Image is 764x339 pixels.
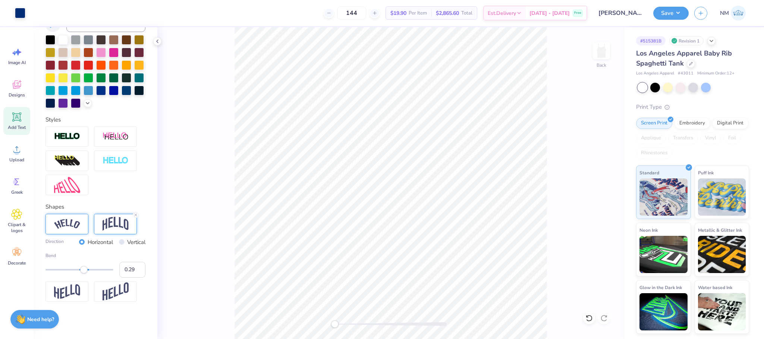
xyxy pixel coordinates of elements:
[636,36,666,45] div: # 515381B
[127,238,145,247] label: Vertical
[639,178,688,216] img: Standard
[717,6,749,20] a: NM
[103,217,129,231] img: Arch
[597,62,606,69] div: Back
[639,226,658,234] span: Neon Ink
[574,10,581,16] span: Free
[337,6,366,20] input: – –
[54,219,80,229] img: Arc
[45,115,61,124] label: Styles
[488,9,516,17] span: Est. Delivery
[723,133,741,144] div: Foil
[636,103,749,111] div: Print Type
[731,6,746,20] img: Naina Mehta
[636,148,672,159] div: Rhinestones
[698,283,732,291] span: Water based Ink
[27,316,54,323] strong: Need help?
[700,133,721,144] div: Vinyl
[653,7,689,20] button: Save
[45,238,64,247] label: Direction
[103,282,129,301] img: Rise
[54,132,80,141] img: Stroke
[678,70,694,77] span: # 43011
[9,92,25,98] span: Designs
[698,178,746,216] img: Puff Ink
[8,124,26,130] span: Add Text
[436,9,459,17] span: $2,865.60
[11,189,23,195] span: Greek
[668,133,698,144] div: Transfers
[636,133,666,144] div: Applique
[639,169,659,177] span: Standard
[720,9,729,18] span: NM
[639,293,688,330] img: Glow in the Dark Ink
[4,222,29,234] span: Clipart & logos
[712,118,748,129] div: Digital Print
[103,156,129,165] img: Negative Space
[639,236,688,273] img: Neon Ink
[669,36,704,45] div: Revision 1
[594,43,609,58] img: Back
[636,118,672,129] div: Screen Print
[54,155,80,167] img: 3D Illusion
[9,157,24,163] span: Upload
[639,283,682,291] span: Glow in the Dark Ink
[636,49,732,68] span: Los Angeles Apparel Baby Rib Spaghetti Tank
[54,177,80,193] img: Free Distort
[697,70,735,77] span: Minimum Order: 12 +
[54,284,80,299] img: Flag
[461,9,472,17] span: Total
[698,226,742,234] span: Metallic & Glitter Ink
[409,9,427,17] span: Per Item
[675,118,710,129] div: Embroidery
[88,238,113,247] label: Horizontal
[698,236,746,273] img: Metallic & Glitter Ink
[593,6,648,20] input: Untitled Design
[45,252,145,259] label: Bend
[80,266,88,273] div: Accessibility label
[698,169,714,177] span: Puff Ink
[45,203,64,211] label: Shapes
[331,320,339,328] div: Accessibility label
[390,9,406,17] span: $19.90
[8,260,26,266] span: Decorate
[698,293,746,330] img: Water based Ink
[529,9,570,17] span: [DATE] - [DATE]
[636,70,674,77] span: Los Angeles Apparel
[103,132,129,141] img: Shadow
[8,60,26,66] span: Image AI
